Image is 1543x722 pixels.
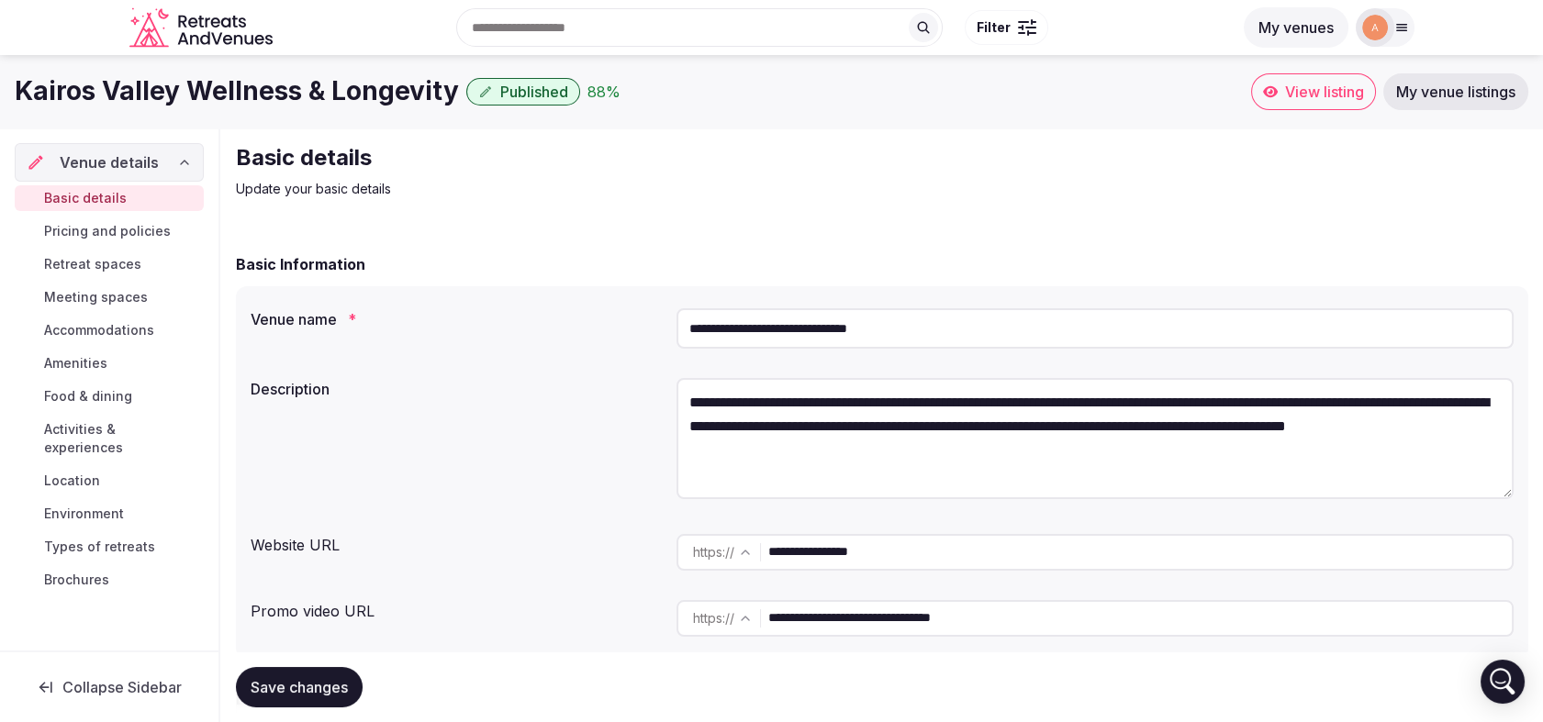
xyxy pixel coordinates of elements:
[15,218,204,244] a: Pricing and policies
[1396,83,1515,101] span: My venue listings
[44,472,100,490] span: Location
[251,527,662,556] div: Website URL
[44,505,124,523] span: Environment
[15,468,204,494] a: Location
[251,312,662,327] label: Venue name
[15,667,204,707] button: Collapse Sidebar
[251,678,348,696] span: Save changes
[15,534,204,560] a: Types of retreats
[44,387,132,405] span: Food & dining
[15,185,204,211] a: Basic details
[15,317,204,343] a: Accommodations
[587,81,621,103] button: 88%
[251,593,662,622] div: Promo video URL
[62,678,182,696] span: Collapse Sidebar
[129,7,276,49] a: Visit the homepage
[236,253,365,275] h2: Basic Information
[1383,73,1528,110] a: My venue listings
[44,189,127,207] span: Basic details
[44,321,154,339] span: Accommodations
[251,382,662,396] label: Description
[44,255,141,273] span: Retreat spaces
[15,251,204,277] a: Retreat spaces
[44,222,171,240] span: Pricing and policies
[500,83,568,101] span: Published
[977,18,1011,37] span: Filter
[15,417,204,461] a: Activities & experiences
[15,383,204,409] a: Food & dining
[60,151,159,173] span: Venue details
[44,354,107,372] span: Amenities
[1244,7,1348,48] button: My venues
[15,350,204,376] a: Amenities
[1251,73,1376,110] a: View listing
[15,567,204,593] a: Brochures
[1285,83,1364,101] span: View listing
[129,7,276,49] svg: Retreats and Venues company logo
[15,284,204,310] a: Meeting spaces
[1244,18,1348,37] a: My venues
[44,420,196,457] span: Activities & experiences
[44,538,155,556] span: Types of retreats
[965,10,1048,45] button: Filter
[44,288,148,306] span: Meeting spaces
[587,81,621,103] div: 88 %
[15,501,204,527] a: Environment
[44,571,109,589] span: Brochures
[1362,15,1388,40] img: alican.emir
[1481,660,1525,704] div: Open Intercom Messenger
[236,667,363,707] button: Save changes
[236,180,853,198] p: Update your basic details
[236,143,853,172] h2: Basic details
[466,78,580,106] button: Published
[15,73,459,109] h1: Kairos Valley Wellness & Longevity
